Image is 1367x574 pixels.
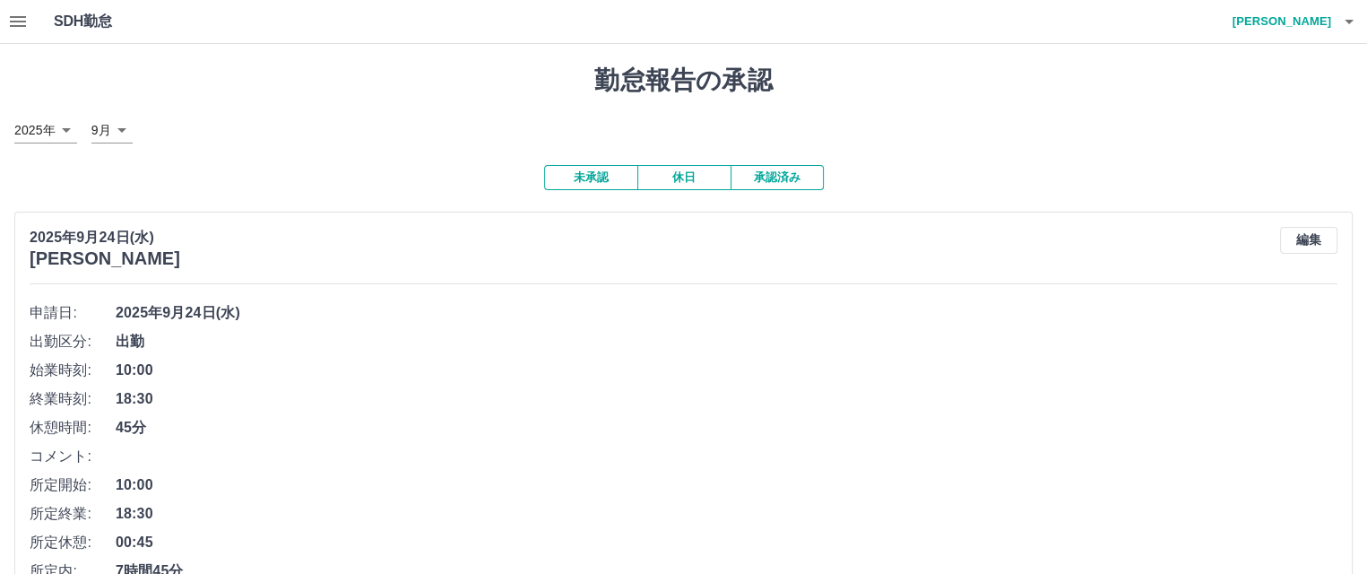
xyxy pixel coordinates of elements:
[30,302,116,324] span: 申請日:
[30,331,116,352] span: 出勤区分:
[116,388,1337,410] span: 18:30
[91,117,133,143] div: 9月
[116,474,1337,496] span: 10:00
[1280,227,1337,254] button: 編集
[116,417,1337,439] span: 45分
[30,248,180,269] h3: [PERSON_NAME]
[116,503,1337,525] span: 18:30
[731,165,824,190] button: 承認済み
[637,165,731,190] button: 休日
[30,360,116,381] span: 始業時刻:
[30,532,116,553] span: 所定休憩:
[544,165,637,190] button: 未承認
[14,117,77,143] div: 2025年
[116,331,1337,352] span: 出勤
[116,360,1337,381] span: 10:00
[14,65,1353,96] h1: 勤怠報告の承認
[30,227,180,248] p: 2025年9月24日(水)
[30,503,116,525] span: 所定終業:
[30,446,116,467] span: コメント:
[30,474,116,496] span: 所定開始:
[30,417,116,439] span: 休憩時間:
[30,388,116,410] span: 終業時刻:
[116,302,1337,324] span: 2025年9月24日(水)
[116,532,1337,553] span: 00:45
